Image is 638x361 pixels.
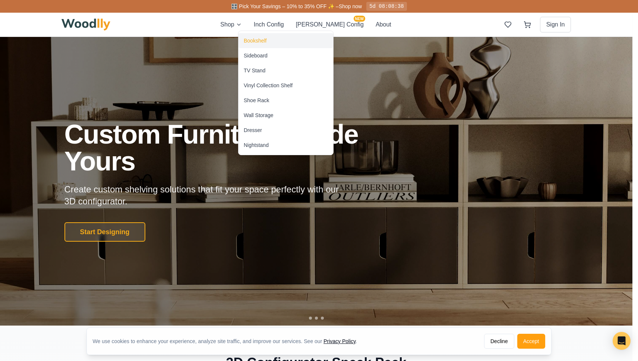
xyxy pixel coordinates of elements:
div: TV Stand [244,67,265,74]
div: Wall Storage [244,112,274,119]
div: Bookshelf [244,37,266,44]
div: Shop [238,31,334,155]
div: Dresser [244,126,262,134]
div: Vinyl Collection Shelf [244,82,293,89]
div: Sideboard [244,52,268,59]
div: Shoe Rack [244,97,269,104]
div: Nightstand [244,141,269,149]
